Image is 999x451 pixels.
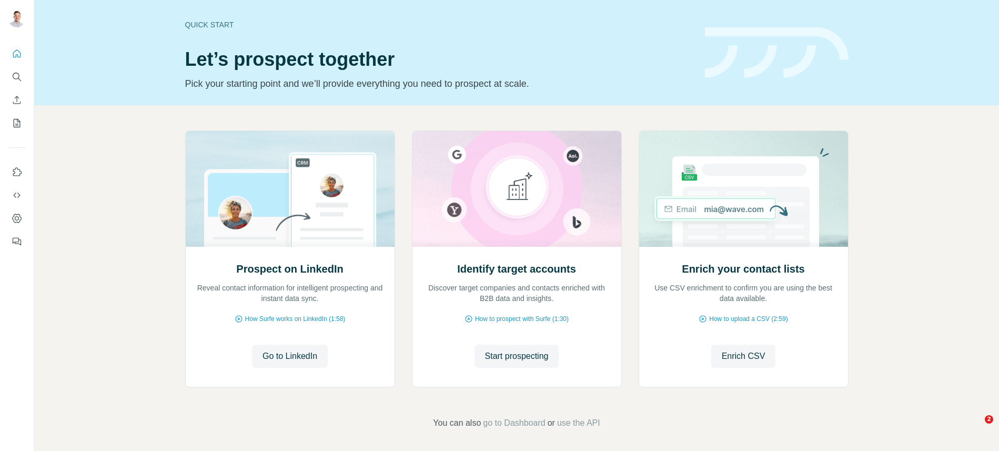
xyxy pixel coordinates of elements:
button: Enrich CSV [8,91,25,109]
span: Go to LinkedIn [263,350,317,363]
img: Prospect on LinkedIn [185,131,395,247]
button: Search [8,67,25,86]
img: Enrich your contact lists [639,131,849,247]
p: Pick your starting point and we’ll provide everything you need to prospect at scale. [185,76,692,91]
p: Discover target companies and contacts enriched with B2B data and insights. [423,283,611,304]
span: How to prospect with Surfe (1:30) [475,314,569,324]
div: Quick start [185,19,692,30]
h2: Enrich your contact lists [682,262,804,276]
button: Use Surfe on LinkedIn [8,163,25,182]
p: Reveal contact information for intelligent prospecting and instant data sync. [196,283,384,304]
h2: Prospect on LinkedIn [236,262,343,276]
button: Use Surfe API [8,186,25,205]
button: Feedback [8,232,25,251]
button: use the API [557,417,600,429]
h1: Let’s prospect together [185,49,692,70]
button: Start prospecting [475,345,559,368]
span: You can also [433,417,481,429]
p: Use CSV enrichment to confirm you are using the best data available. [650,283,837,304]
iframe: Intercom live chat [963,415,988,440]
img: Avatar [8,11,25,27]
span: or [548,417,555,429]
span: Start prospecting [485,350,549,363]
span: How to upload a CSV (2:59) [709,314,788,324]
button: Quick start [8,44,25,63]
button: Go to LinkedIn [252,345,328,368]
span: Enrich CSV [722,350,765,363]
h2: Identify target accounts [457,262,576,276]
span: How Surfe works on LinkedIn (1:58) [245,314,346,324]
span: 2 [985,415,993,424]
button: Dashboard [8,209,25,228]
button: go to Dashboard [483,417,545,429]
button: My lists [8,114,25,133]
button: Enrich CSV [711,345,776,368]
img: Identify target accounts [412,131,622,247]
img: banner [705,27,849,78]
